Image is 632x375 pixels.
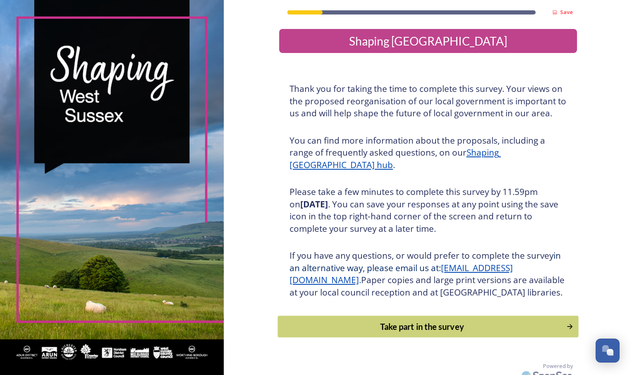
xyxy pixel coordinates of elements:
[282,32,574,50] div: Shaping [GEOGRAPHIC_DATA]
[596,339,620,363] button: Open Chat
[290,186,567,235] h3: Please take a few minutes to complete this survey by 11.59pm on . You can save your responses at ...
[290,250,567,298] h3: If you have any questions, or would prefer to complete the survey Paper copies and large print ve...
[560,8,573,16] strong: Save
[290,83,567,120] h3: Thank you for taking the time to complete this survey. Your views on the proposed reorganisation ...
[290,262,513,286] a: [EMAIL_ADDRESS][DOMAIN_NAME]
[282,320,562,333] div: Take part in the survey
[359,274,361,286] span: .
[290,250,563,274] span: in an alternative way, please email us at:
[543,362,573,370] span: Powered by
[290,135,567,171] h3: You can find more information about the proposals, including a range of frequently asked question...
[300,198,328,210] strong: [DATE]
[290,147,501,171] a: Shaping [GEOGRAPHIC_DATA] hub
[278,316,578,338] button: Continue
